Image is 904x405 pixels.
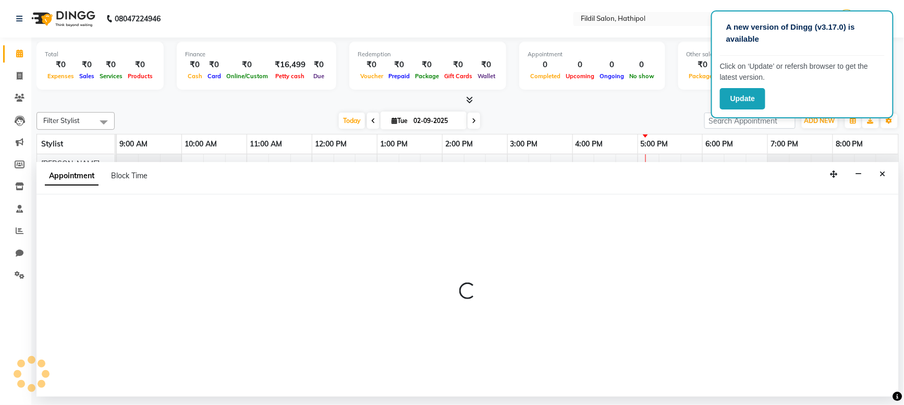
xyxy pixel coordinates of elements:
a: 5:00 PM [638,137,671,152]
div: ₹0 [185,59,205,71]
div: Appointment [528,50,657,59]
span: Card [205,72,224,80]
span: Services [97,72,125,80]
p: Click on ‘Update’ or refersh browser to get the latest version. [720,61,885,83]
div: 0 [597,59,627,71]
span: Packages [687,72,719,80]
span: Due [311,72,327,80]
div: ₹0 [97,59,125,71]
a: 2:00 PM [443,137,475,152]
div: 0 [627,59,657,71]
a: 1:00 PM [377,137,410,152]
div: ₹0 [687,59,719,71]
button: Close [875,166,890,182]
div: 0 [563,59,597,71]
span: Upcoming [563,72,597,80]
span: ADD NEW [804,117,835,125]
div: Redemption [358,50,498,59]
span: Products [125,72,155,80]
span: Filter Stylist [43,116,80,125]
div: ₹0 [224,59,271,71]
span: Gift Cards [442,72,475,80]
p: A new version of Dingg (v3.17.0) is available [726,21,878,45]
span: Petty cash [273,72,308,80]
span: Block Time [111,171,148,180]
div: Other sales [687,50,856,59]
input: 2025-09-02 [410,113,462,129]
b: 08047224946 [115,4,161,33]
div: ₹0 [475,59,498,71]
div: Finance [185,50,328,59]
span: Stylist [41,139,63,149]
span: Package [412,72,442,80]
a: 10:00 AM [182,137,219,152]
span: Voucher [358,72,386,80]
span: No show [627,72,657,80]
a: 7:00 PM [768,137,801,152]
a: 3:00 PM [508,137,541,152]
div: ₹0 [386,59,412,71]
div: 0 [528,59,563,71]
img: logo [27,4,98,33]
input: Search Appointment [704,113,796,129]
div: ₹0 [358,59,386,71]
span: [PERSON_NAME] [41,159,100,168]
button: Update [720,88,765,109]
div: ₹0 [125,59,155,71]
div: ₹0 [310,59,328,71]
a: 9:00 AM [117,137,150,152]
button: ADD NEW [802,114,838,128]
div: ₹0 [442,59,475,71]
a: 6:00 PM [703,137,736,152]
span: Cash [185,72,205,80]
div: ₹16,499 [271,59,310,71]
div: Total [45,50,155,59]
div: ₹0 [412,59,442,71]
span: Prepaid [386,72,412,80]
span: Online/Custom [224,72,271,80]
a: 8:00 PM [833,137,866,152]
span: Ongoing [597,72,627,80]
span: Wallet [475,72,498,80]
div: ₹0 [45,59,77,71]
img: Admin [838,9,856,28]
span: Expenses [45,72,77,80]
span: Sales [77,72,97,80]
div: ₹0 [205,59,224,71]
a: 4:00 PM [573,137,606,152]
a: 12:00 PM [312,137,349,152]
span: Completed [528,72,563,80]
span: Appointment [45,167,99,186]
a: 11:00 AM [247,137,285,152]
span: Tue [389,117,410,125]
span: Today [339,113,365,129]
div: ₹0 [77,59,97,71]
